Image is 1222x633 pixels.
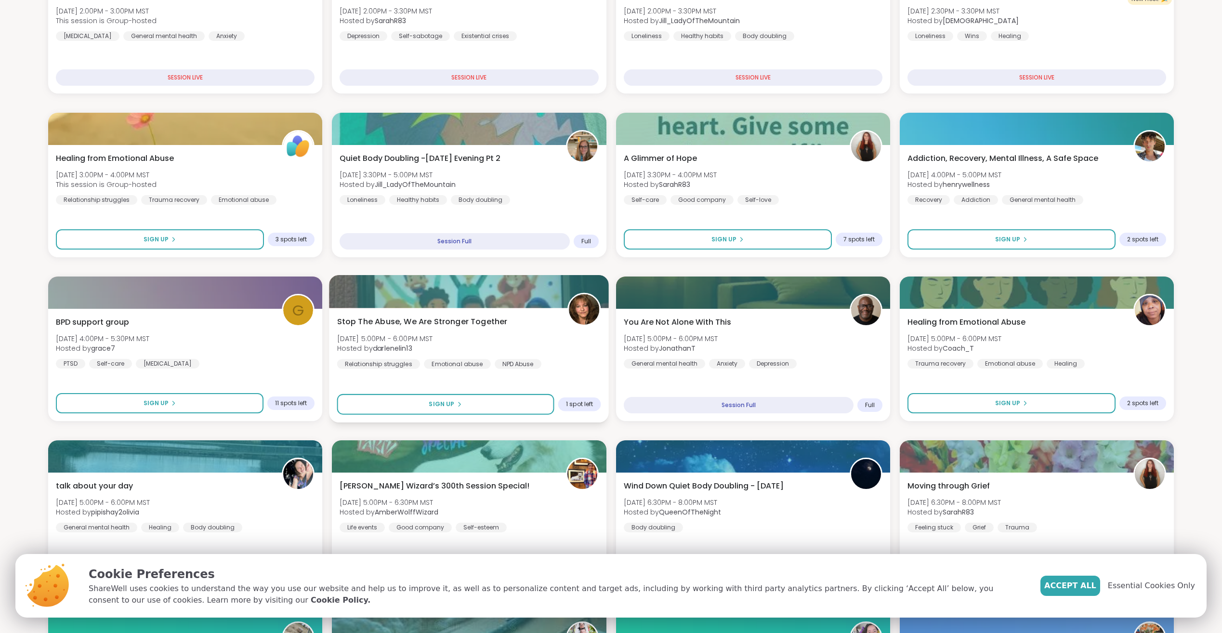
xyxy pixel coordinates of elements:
[907,523,961,532] div: Feeling stuck
[144,235,169,244] span: Sign Up
[624,480,784,492] span: Wind Down Quiet Body Doubling - [DATE]
[340,507,438,517] span: Hosted by
[141,523,179,532] div: Healing
[183,523,242,532] div: Body doubling
[735,31,794,41] div: Body doubling
[56,153,174,164] span: Healing from Emotional Abuse
[711,235,736,244] span: Sign Up
[943,507,974,517] b: SarahR83
[843,236,875,243] span: 7 spots left
[624,6,740,16] span: [DATE] 2:00PM - 3:30PM MST
[56,316,129,328] span: BPD support group
[907,393,1116,413] button: Sign Up
[737,195,779,205] div: Self-love
[907,334,1001,343] span: [DATE] 5:00PM - 6:00PM MST
[1127,399,1158,407] span: 2 spots left
[624,523,683,532] div: Body doubling
[56,393,263,413] button: Sign Up
[624,343,718,353] span: Hosted by
[957,31,987,41] div: Wins
[211,195,276,205] div: Emotional abuse
[340,523,385,532] div: Life events
[56,16,157,26] span: This session is Group-hosted
[56,229,264,250] button: Sign Up
[624,498,721,507] span: [DATE] 6:30PM - 8:00PM MST
[375,180,456,189] b: Jill_LadyOfTheMountain
[965,523,994,532] div: Grief
[659,507,721,517] b: QueenOfTheNight
[340,233,569,250] div: Session Full
[865,401,875,409] span: Full
[337,359,420,369] div: Relationship struggles
[276,236,307,243] span: 3 spots left
[89,359,132,369] div: Self-care
[907,31,953,41] div: Loneliness
[624,397,854,413] div: Session Full
[624,16,740,26] span: Hosted by
[907,480,990,492] span: Moving through Grief
[624,153,697,164] span: A Glimmer of Hope
[141,195,207,205] div: Trauma recovery
[340,170,456,180] span: [DATE] 3:30PM - 5:00PM MST
[624,316,731,328] span: You Are Not Alone With This
[907,16,1019,26] span: Hosted by
[943,343,974,353] b: Coach_T
[907,195,950,205] div: Recovery
[292,299,304,322] span: g
[311,594,370,606] a: Cookie Policy.
[56,180,157,189] span: This session is Group-hosted
[56,334,149,343] span: [DATE] 4:00PM - 5:30PM MST
[451,195,510,205] div: Body doubling
[56,523,137,532] div: General mental health
[943,180,990,189] b: henrywellness
[340,153,500,164] span: Quiet Body Doubling -[DATE] Evening Pt 2
[907,170,1001,180] span: [DATE] 4:00PM - 5:00PM MST
[89,583,1025,606] p: ShareWell uses cookies to understand the way you use our website and help us to improve it, as we...
[375,507,438,517] b: AmberWolffWizard
[624,195,667,205] div: Self-care
[998,523,1037,532] div: Trauma
[907,507,1001,517] span: Hosted by
[907,316,1025,328] span: Healing from Emotional Abuse
[136,359,199,369] div: [MEDICAL_DATA]
[624,31,670,41] div: Loneliness
[424,359,491,369] div: Emotional abuse
[340,31,387,41] div: Depression
[337,394,554,415] button: Sign Up
[56,498,150,507] span: [DATE] 5:00PM - 6:00PM MST
[340,16,432,26] span: Hosted by
[995,235,1020,244] span: Sign Up
[283,459,313,489] img: pipishay2olivia
[907,498,1001,507] span: [DATE] 6:30PM - 8:00PM MST
[1002,195,1083,205] div: General mental health
[56,170,157,180] span: [DATE] 3:00PM - 4:00PM MST
[907,153,1098,164] span: Addiction, Recovery, Mental Illness, A Safe Space
[56,343,149,353] span: Hosted by
[429,400,455,409] span: Sign Up
[624,69,882,86] div: SESSION LIVE
[91,507,139,517] b: pipishay2olivia
[624,229,832,250] button: Sign Up
[123,31,205,41] div: General mental health
[495,359,541,369] div: NPD Abuse
[581,237,591,245] span: Full
[375,16,406,26] b: SarahR83
[283,132,313,161] img: ShareWell
[567,459,597,489] img: AmberWolffWizard
[454,31,517,41] div: Existential crises
[56,6,157,16] span: [DATE] 2:00PM - 3:00PM MST
[144,399,169,408] span: Sign Up
[659,180,690,189] b: SarahR83
[991,31,1029,41] div: Healing
[340,498,438,507] span: [DATE] 5:00PM - 6:30PM MST
[337,333,433,343] span: [DATE] 5:00PM - 6:00PM MST
[569,294,600,325] img: darlenelin13
[995,399,1020,408] span: Sign Up
[340,180,456,189] span: Hosted by
[907,359,973,369] div: Trauma recovery
[56,359,85,369] div: PTSD
[1135,132,1165,161] img: henrywellness
[91,343,115,353] b: grace7
[1135,295,1165,325] img: Coach_T
[907,180,1001,189] span: Hosted by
